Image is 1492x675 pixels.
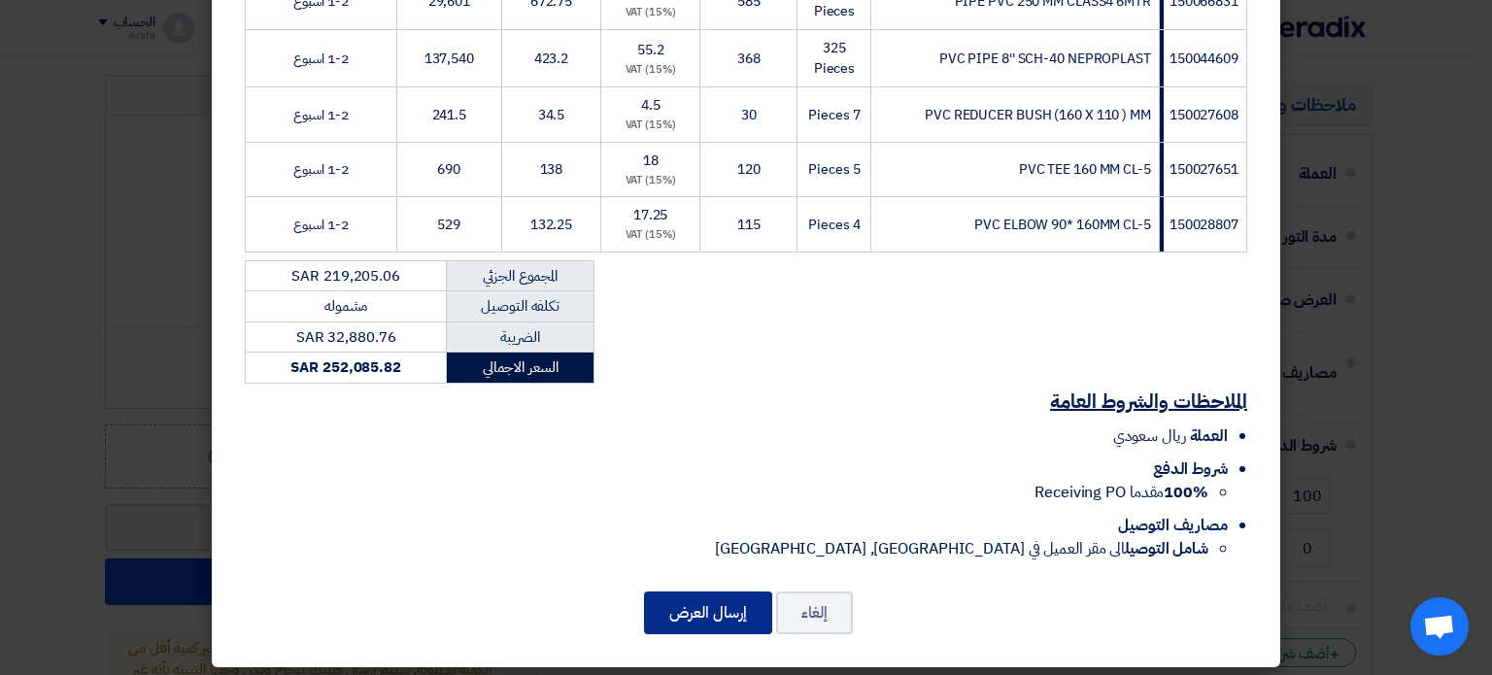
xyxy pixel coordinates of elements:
div: (15%) VAT [609,118,692,134]
span: PVC PIPE 8'' SCH-40 NEPROPLAST [939,49,1151,69]
td: 150027608 [1159,87,1246,143]
button: إرسال العرض [644,591,772,634]
span: 1-2 اسبوع [293,105,348,125]
span: 55.2 [637,40,664,60]
span: 5 Pieces [808,159,860,180]
span: 7 Pieces [808,105,860,125]
span: PVC REDUCER BUSH (160 X 110 ) MM [925,105,1151,125]
span: 132.25 [530,215,572,235]
span: SAR 32,880.76 [296,326,396,348]
strong: شامل التوصيل [1125,537,1208,560]
span: العملة [1190,424,1228,448]
li: الى مقر العميل في [GEOGRAPHIC_DATA], [GEOGRAPHIC_DATA] [245,537,1208,560]
span: 137,540 [424,49,474,69]
span: 529 [437,215,460,235]
td: السعر الاجمالي [447,353,594,384]
span: شروط الدفع [1153,457,1228,481]
button: إلغاء [776,591,853,634]
span: مشموله [324,295,367,317]
span: 1-2 اسبوع [293,159,348,180]
u: الملاحظات والشروط العامة [1050,387,1247,416]
span: 138 [540,159,563,180]
div: (15%) VAT [609,227,692,244]
td: الضريبة [447,321,594,353]
span: 325 Pieces [814,38,855,79]
span: 1-2 اسبوع [293,215,348,235]
span: 30 [741,105,757,125]
div: (15%) VAT [609,5,692,21]
span: PVC TEE 160 MM CL-5 [1019,159,1151,180]
td: SAR 219,205.06 [246,260,447,291]
span: 18 [643,151,659,171]
td: 150044609 [1159,30,1246,87]
span: PVC ELBOW 90* 160MM CL-5 [974,215,1151,235]
span: 4.5 [641,95,661,116]
strong: SAR 252,085.82 [290,356,401,378]
span: 368 [737,49,761,69]
span: 4 Pieces [808,215,860,235]
span: 690 [437,159,460,180]
span: 120 [737,159,761,180]
span: ريال سعودي [1113,424,1186,448]
div: (15%) VAT [609,62,692,79]
td: المجموع الجزئي [447,260,594,291]
td: 150028807 [1159,197,1246,253]
span: 1-2 اسبوع [293,49,348,69]
span: 115 [737,215,761,235]
span: 241.5 [432,105,467,125]
div: (15%) VAT [609,173,692,189]
td: تكلفه التوصيل [447,291,594,322]
span: 423.2 [534,49,569,69]
span: 17.25 [633,205,668,225]
span: مصاريف التوصيل [1118,514,1228,537]
strong: 100% [1164,481,1208,504]
div: Open chat [1410,597,1469,656]
span: 34.5 [538,105,565,125]
span: مقدما Receiving PO [1034,481,1208,504]
td: 150027651 [1159,142,1246,197]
